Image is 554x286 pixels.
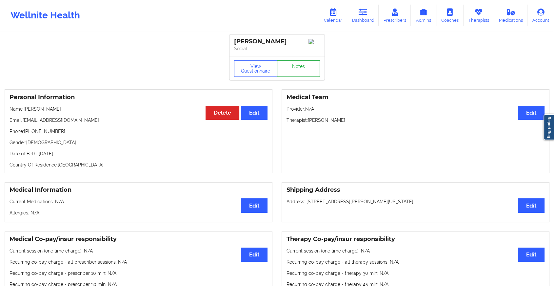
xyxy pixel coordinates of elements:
[379,5,411,26] a: Prescribers
[308,39,320,44] img: Image%2Fplaceholer-image.png
[10,94,267,101] h3: Personal Information
[494,5,528,26] a: Medications
[287,186,544,194] h3: Shipping Address
[464,5,494,26] a: Therapists
[10,209,267,216] p: Allergies: N/A
[544,114,554,140] a: Report Bug
[287,270,544,276] p: Recurring co-pay charge - therapy 30 min : N/A
[287,248,544,254] p: Current session (one time charge): N/A
[287,259,544,265] p: Recurring co-pay charge - all therapy sessions : N/A
[10,139,267,146] p: Gender: [DEMOGRAPHIC_DATA]
[287,94,544,101] h3: Medical Team
[10,248,267,254] p: Current session (one time charge): N/A
[10,259,267,265] p: Recurring co-pay charge - all prescriber sessions : N/A
[347,5,379,26] a: Dashboard
[10,162,267,168] p: Country Of Residence: [GEOGRAPHIC_DATA]
[10,117,267,123] p: Email: [EMAIL_ADDRESS][DOMAIN_NAME]
[10,186,267,194] h3: Medical Information
[10,150,267,157] p: Date of Birth: [DATE]
[527,5,554,26] a: Account
[411,5,436,26] a: Admins
[241,198,267,212] button: Edit
[287,117,544,123] p: Therapist: [PERSON_NAME]
[10,235,267,243] h3: Medical Co-pay/insur responsibility
[241,248,267,262] button: Edit
[436,5,464,26] a: Coaches
[234,45,320,52] p: Social
[234,60,277,77] button: View Questionnaire
[241,106,267,120] button: Edit
[206,106,239,120] button: Delete
[518,106,544,120] button: Edit
[10,198,267,205] p: Current Medications: N/A
[10,106,267,112] p: Name: [PERSON_NAME]
[277,60,320,77] a: Notes
[234,38,320,45] div: [PERSON_NAME]
[287,235,544,243] h3: Therapy Co-pay/insur responsibility
[518,198,544,212] button: Edit
[10,270,267,276] p: Recurring co-pay charge - prescriber 10 min : N/A
[287,198,544,205] p: Address: [STREET_ADDRESS][PERSON_NAME][US_STATE].
[287,106,544,112] p: Provider: N/A
[10,128,267,135] p: Phone: [PHONE_NUMBER]
[518,248,544,262] button: Edit
[319,5,347,26] a: Calendar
